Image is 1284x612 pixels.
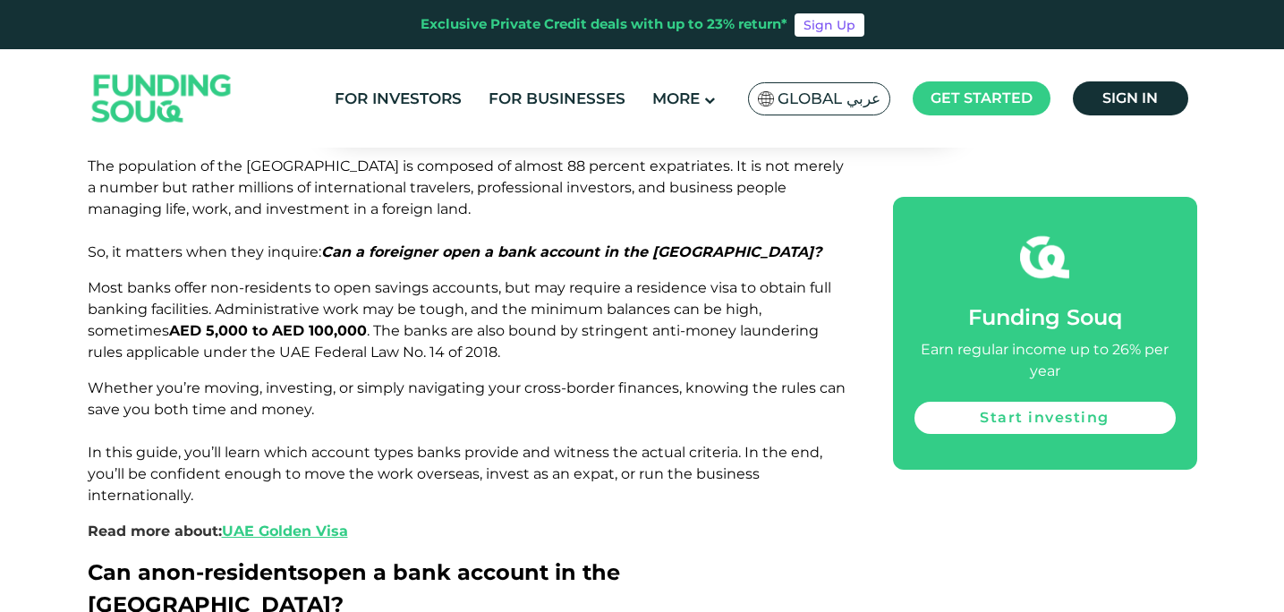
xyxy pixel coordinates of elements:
span: Whether you’re moving, investing, or simply navigating your cross-border finances, knowing the ru... [88,379,846,504]
span: non-residents [151,559,309,585]
a: Sign Up [795,13,864,37]
a: For Investors [330,84,466,114]
img: SA Flag [758,91,774,106]
span: Funding Souq [968,304,1122,330]
span: Most banks offer non-residents to open savings accounts, but may require a residence visa to obta... [88,279,831,361]
div: Earn regular income up to 26% per year [914,339,1176,382]
span: Get started [931,89,1033,106]
span: The population of the [GEOGRAPHIC_DATA] is composed of almost 88 percent expatriates. It is not m... [88,157,844,260]
span: Read more about: [88,523,348,540]
img: fsicon [1020,233,1069,282]
strong: AED 5,000 to AED 100,000 [169,322,367,339]
img: Logo [74,54,250,144]
a: For Businesses [484,84,630,114]
em: Can a foreigner open a bank account in the [GEOGRAPHIC_DATA]? [321,243,821,260]
a: Sign in [1073,81,1188,115]
a: UAE Golden Visa [222,523,348,540]
span: More [652,89,700,107]
span: Sign in [1102,89,1158,106]
div: Exclusive Private Credit deals with up to 23% return* [421,14,787,35]
span: Global عربي [778,89,880,109]
a: Start investing [914,402,1176,434]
